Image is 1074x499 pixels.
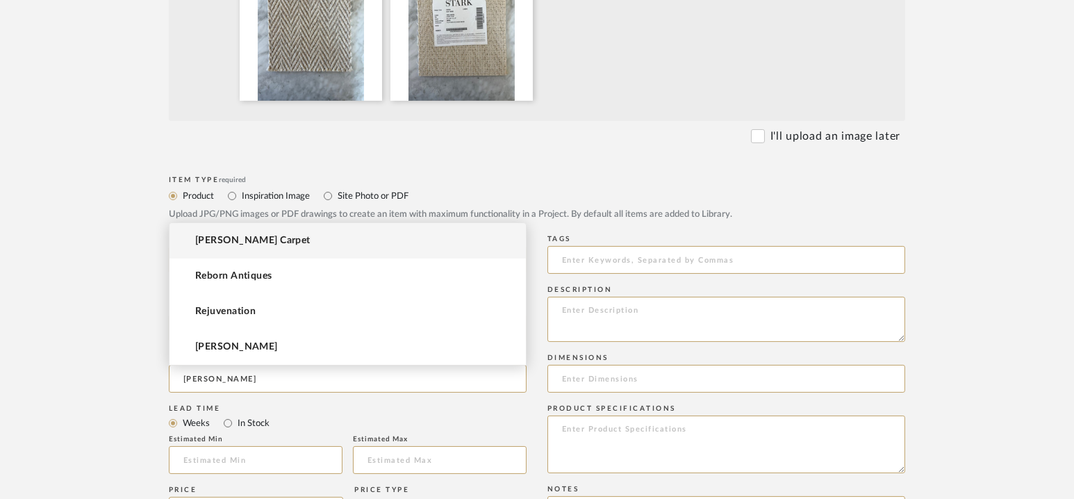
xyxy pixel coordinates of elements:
input: Unknown [169,365,527,393]
span: required [220,177,247,183]
div: Notes [547,485,905,493]
div: Tags [547,235,905,243]
div: Item Type [169,176,905,184]
div: Upload JPG/PNG images or PDF drawings to create an item with maximum functionality in a Project. ... [169,208,905,222]
div: Product Specifications [547,404,905,413]
span: Rejuvenation [195,306,256,318]
input: Estimated Min [169,446,342,474]
label: Site Photo or PDF [336,188,408,204]
div: Estimated Max [353,435,527,443]
label: Product [181,188,214,204]
input: Estimated Max [353,446,527,474]
input: Enter Dimensions [547,365,905,393]
label: Inspiration Image [240,188,310,204]
mat-radio-group: Select item type [169,414,527,432]
label: Weeks [181,416,210,431]
label: In Stock [236,416,270,431]
span: [PERSON_NAME] [195,341,278,353]
mat-radio-group: Select item type [169,187,905,204]
div: Description [547,286,905,294]
div: Price Type [355,486,444,494]
div: Price [169,486,343,494]
input: Enter Keywords, Separated by Commas [547,246,905,274]
div: Lead Time [169,404,527,413]
div: Dimensions [547,354,905,362]
span: [PERSON_NAME] Carpet [195,235,311,247]
label: I'll upload an image later [770,128,900,145]
div: Estimated Min [169,435,342,443]
span: Reborn Antiques [195,270,272,282]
